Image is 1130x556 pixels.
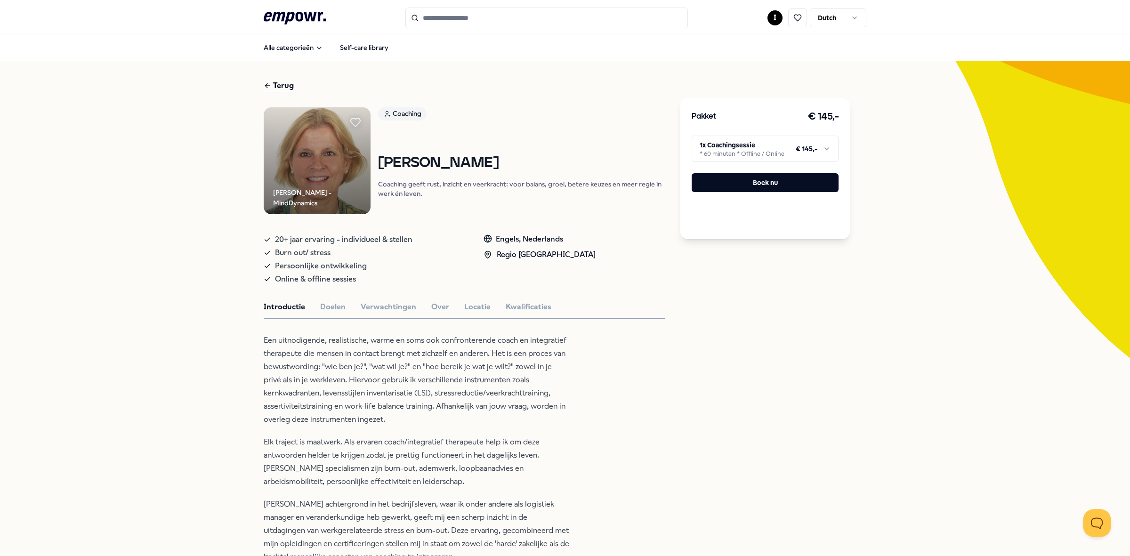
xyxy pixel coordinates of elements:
[264,107,371,214] img: Product Image
[431,301,449,313] button: Over
[264,80,294,92] div: Terug
[484,233,596,245] div: Engels, Nederlands
[484,249,596,261] div: Regio [GEOGRAPHIC_DATA]
[808,109,839,124] h3: € 145,-
[256,38,396,57] nav: Main
[378,107,665,124] a: Coaching
[264,334,570,426] p: Een uitnodigende, realistische, warme en soms ook confronterende coach en integratief therapeute ...
[692,111,716,123] h3: Pakket
[405,8,688,28] input: Search for products, categories or subcategories
[320,301,346,313] button: Doelen
[273,187,371,209] div: [PERSON_NAME] - MindDynamics
[767,10,783,25] button: I
[275,246,331,259] span: Burn out/ stress
[275,273,356,286] span: Online & offline sessies
[361,301,416,313] button: Verwachtingen
[506,301,551,313] button: Kwalificaties
[378,107,427,121] div: Coaching
[378,179,665,198] p: Coaching geeft rust, inzicht en veerkracht: voor balans, groei, betere keuzes en meer regie in we...
[464,301,491,313] button: Locatie
[332,38,396,57] a: Self-care library
[692,173,839,192] button: Boek nu
[275,233,412,246] span: 20+ jaar ervaring - individueel & stellen
[1083,509,1111,537] iframe: Help Scout Beacon - Open
[264,435,570,488] p: Elk traject is maatwerk. Als ervaren coach/integratief therapeute help ik om deze antwoorden held...
[256,38,331,57] button: Alle categorieën
[275,259,367,273] span: Persoonlijke ontwikkeling
[378,155,665,171] h1: [PERSON_NAME]
[264,301,305,313] button: Introductie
